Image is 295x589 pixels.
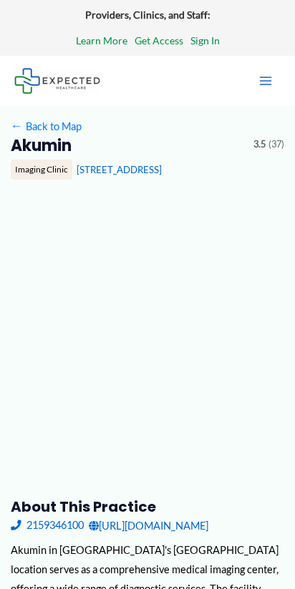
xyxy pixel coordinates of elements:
span: (37) [269,136,284,153]
h3: About this practice [11,497,285,516]
span: ← [11,120,24,132]
a: Get Access [135,31,183,50]
a: [STREET_ADDRESS] [77,164,162,175]
a: Sign In [190,31,220,50]
div: Imaging Clinic [11,160,72,180]
strong: Providers, Clinics, and Staff: [85,9,211,21]
a: [URL][DOMAIN_NAME] [89,516,208,535]
h2: Akumin [11,136,243,156]
a: Learn More [76,31,127,50]
img: Expected Healthcare Logo - side, dark font, small [14,68,100,93]
span: 3.5 [253,136,266,153]
a: ←Back to Map [11,117,82,136]
a: 2159346100 [11,516,84,535]
button: Main menu toggle [251,66,281,96]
